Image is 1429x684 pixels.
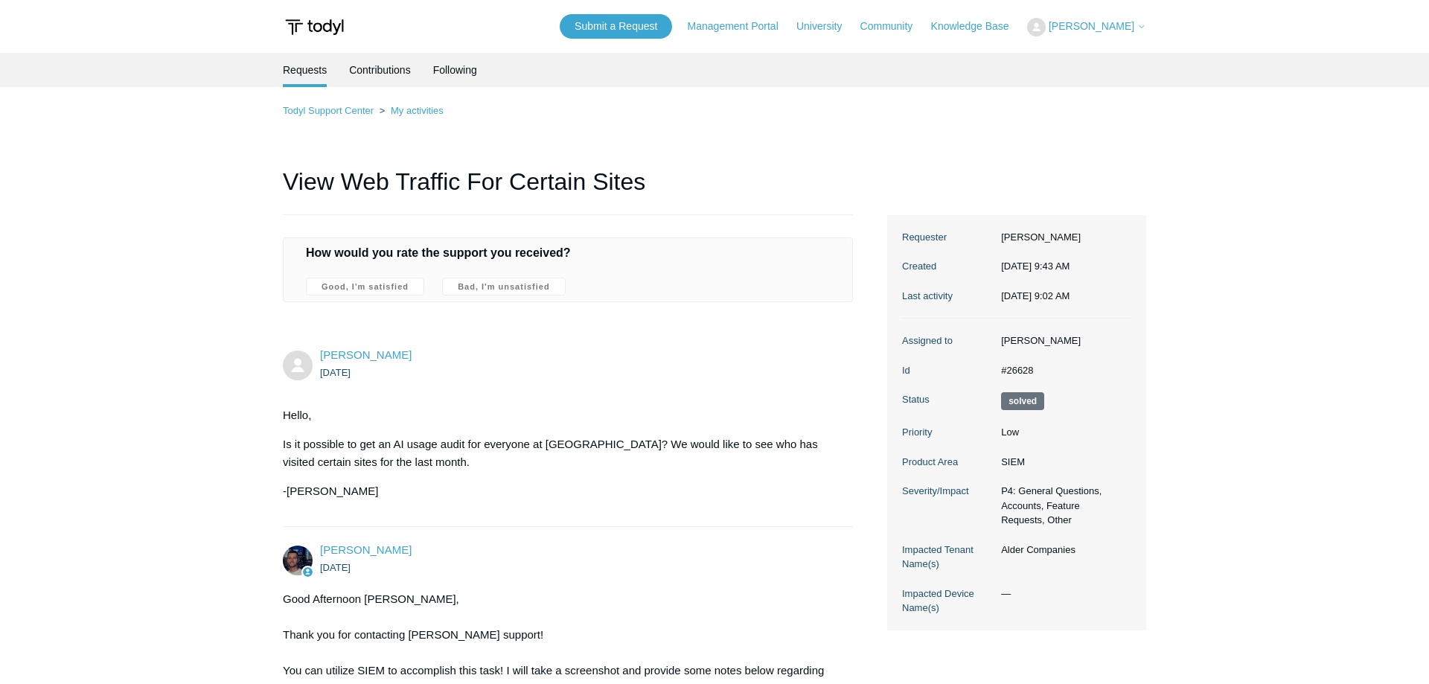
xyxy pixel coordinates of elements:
label: Good, I'm satisfied [306,278,424,295]
span: Adrienne Evans [320,348,412,361]
dd: SIEM [994,455,1131,470]
dt: Id [902,363,994,378]
button: [PERSON_NAME] [1027,18,1146,36]
h1: View Web Traffic For Certain Sites [283,164,853,215]
dt: Impacted Tenant Name(s) [902,543,994,572]
span: This request has been solved [1001,392,1044,410]
time: 07/22/2025, 09:43 [1001,261,1070,272]
time: 07/31/2025, 09:02 [1001,290,1070,301]
dd: — [994,586,1131,601]
p: Is it possible to get an AI usage audit for everyone at [GEOGRAPHIC_DATA]? We would like to see w... [283,435,838,471]
dd: #26628 [994,363,1131,378]
h4: How would you rate the support you received? [306,244,830,262]
dt: Assigned to [902,333,994,348]
dt: Requester [902,230,994,245]
li: My activities [377,105,444,116]
a: My activities [391,105,444,116]
dt: Created [902,259,994,274]
a: Contributions [349,53,411,87]
img: Todyl Support Center Help Center home page [283,13,346,41]
time: 07/22/2025, 10:42 [320,562,351,573]
li: Requests [283,53,327,87]
a: Management Portal [688,19,793,34]
p: Hello, [283,406,838,424]
dd: [PERSON_NAME] [994,230,1131,245]
a: Todyl Support Center [283,105,374,116]
dt: Severity/Impact [902,484,994,499]
li: Todyl Support Center [283,105,377,116]
a: Submit a Request [560,14,672,39]
a: Community [860,19,928,34]
time: 07/22/2025, 09:43 [320,367,351,378]
dt: Product Area [902,455,994,470]
a: Knowledge Base [931,19,1024,34]
dd: Alder Companies [994,543,1131,557]
dd: [PERSON_NAME] [994,333,1131,348]
a: [PERSON_NAME] [320,348,412,361]
a: Following [433,53,477,87]
a: University [796,19,857,34]
dd: Low [994,425,1131,440]
label: Bad, I'm unsatisfied [442,278,565,295]
dt: Impacted Device Name(s) [902,586,994,616]
a: [PERSON_NAME] [320,543,412,556]
p: -[PERSON_NAME] [283,482,838,500]
span: [PERSON_NAME] [1049,20,1134,32]
dt: Status [902,392,994,407]
dt: Last activity [902,289,994,304]
span: Connor Davis [320,543,412,556]
dd: P4: General Questions, Accounts, Feature Requests, Other [994,484,1131,528]
dt: Priority [902,425,994,440]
